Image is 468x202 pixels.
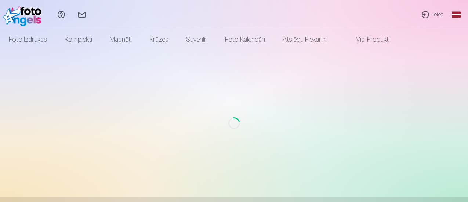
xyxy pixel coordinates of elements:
[335,29,399,50] a: Visi produkti
[141,29,177,50] a: Krūzes
[56,29,101,50] a: Komplekti
[177,29,216,50] a: Suvenīri
[274,29,335,50] a: Atslēgu piekariņi
[216,29,274,50] a: Foto kalendāri
[101,29,141,50] a: Magnēti
[3,3,45,26] img: /fa1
